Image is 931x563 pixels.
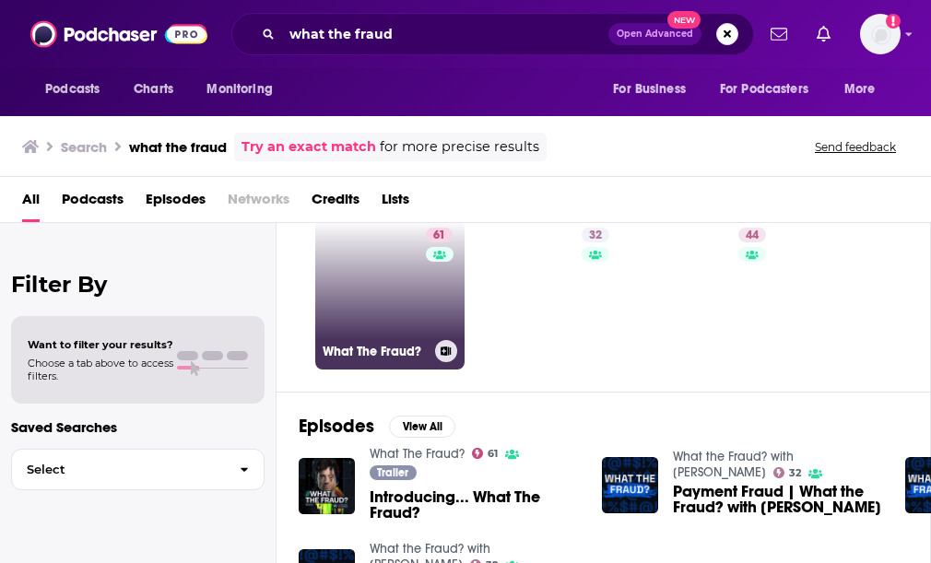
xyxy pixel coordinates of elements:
[382,184,409,222] a: Lists
[370,489,580,521] a: Introducing... What The Fraud?
[426,228,453,242] a: 61
[746,227,759,245] span: 44
[228,184,289,222] span: Networks
[28,357,173,382] span: Choose a tab above to access filters.
[617,29,693,39] span: Open Advanced
[667,11,701,29] span: New
[789,469,801,477] span: 32
[582,228,609,242] a: 32
[231,13,754,55] div: Search podcasts, credits, & more...
[673,484,883,515] a: Payment Fraud | What the Fraud? with Doriel Abrahams
[860,14,901,54] img: User Profile
[708,72,835,107] button: open menu
[720,76,808,102] span: For Podcasters
[589,227,602,245] span: 32
[28,338,173,351] span: Want to filter your results?
[613,76,686,102] span: For Business
[11,271,265,298] h2: Filter By
[122,72,184,107] a: Charts
[242,136,376,158] a: Try an exact match
[315,220,465,369] a: 61What The Fraud?
[282,19,608,49] input: Search podcasts, credits, & more...
[377,467,408,478] span: Trailer
[134,76,173,102] span: Charts
[738,228,766,242] a: 44
[299,415,455,438] a: EpisodesView All
[886,14,901,29] svg: Add a profile image
[11,449,265,490] button: Select
[22,184,40,222] a: All
[11,418,265,436] p: Saved Searches
[629,220,778,369] a: 44
[831,72,899,107] button: open menu
[602,457,658,513] img: Payment Fraud | What the Fraud? with Doriel Abrahams
[62,184,124,222] a: Podcasts
[129,138,227,156] h3: what the fraud
[370,446,465,462] a: What The Fraud?
[32,72,124,107] button: open menu
[673,484,883,515] span: Payment Fraud | What the Fraud? with [PERSON_NAME]
[472,220,621,369] a: 32
[30,17,207,52] img: Podchaser - Follow, Share and Rate Podcasts
[472,448,499,459] a: 61
[299,458,355,514] img: Introducing... What The Fraud?
[380,136,539,158] span: for more precise results
[389,416,455,438] button: View All
[45,76,100,102] span: Podcasts
[600,72,709,107] button: open menu
[860,14,901,54] button: Show profile menu
[488,450,498,458] span: 61
[312,184,359,222] a: Credits
[809,18,838,50] a: Show notifications dropdown
[844,76,876,102] span: More
[299,415,374,438] h2: Episodes
[206,76,272,102] span: Monitoring
[773,467,802,478] a: 32
[12,463,225,475] span: Select
[608,23,701,45] button: Open AdvancedNew
[763,18,795,50] a: Show notifications dropdown
[860,14,901,54] span: Logged in as BrunswickDigital
[146,184,206,222] a: Episodes
[433,227,445,245] span: 61
[61,138,107,156] h3: Search
[673,449,794,480] a: What the Fraud? with Doriel Abrahams
[323,344,428,359] h3: What The Fraud?
[809,139,902,155] button: Send feedback
[194,72,296,107] button: open menu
